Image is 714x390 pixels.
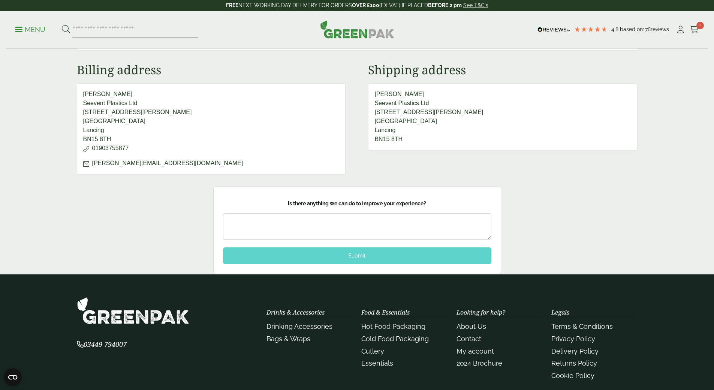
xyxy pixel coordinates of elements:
span: 4.8 [611,26,620,32]
a: 0 [690,24,699,35]
div: 4.78 Stars [574,26,608,33]
a: About Us [457,322,486,330]
h2: Billing address [77,63,346,77]
a: 2024 Brochure [457,359,502,367]
a: My account [457,347,494,355]
a: Cold Food Packaging [361,335,429,343]
a: Returns Policy [551,359,597,367]
img: GreenPak Supplies [77,297,189,324]
a: Menu [15,25,45,33]
a: Drinking Accessories [266,322,332,330]
span: 0 [696,22,704,29]
a: Bags & Wraps [266,335,310,343]
a: Terms & Conditions [551,322,613,330]
strong: FREE [226,2,238,8]
a: Cutlery [361,347,384,355]
a: Hot Food Packaging [361,322,425,330]
span: 03449 794007 [77,340,127,349]
address: [PERSON_NAME] Seevent Plastics Ltd [STREET_ADDRESS][PERSON_NAME] [GEOGRAPHIC_DATA] Lancing BN15 8TH [77,83,346,175]
i: My Account [676,26,685,33]
strong: BEFORE 2 pm [428,2,462,8]
a: Privacy Policy [551,335,595,343]
div: Submit [223,247,491,264]
i: Cart [690,26,699,33]
h2: Shipping address [368,63,637,77]
p: Menu [15,25,45,34]
span: 178 [643,26,651,32]
a: Essentials [361,359,393,367]
address: [PERSON_NAME] Seevent Plastics Ltd [STREET_ADDRESS][PERSON_NAME] [GEOGRAPHIC_DATA] Lancing BN15 8TH [368,83,637,151]
a: Contact [457,335,481,343]
a: See T&C's [463,2,488,8]
button: Open CMP widget [4,368,22,386]
p: [PERSON_NAME][EMAIL_ADDRESS][DOMAIN_NAME] [83,159,339,168]
img: REVIEWS.io [537,27,570,32]
p: 01903755877 [83,144,339,153]
strong: OVER £100 [352,2,379,8]
img: GreenPak Supplies [320,20,394,38]
span: Based on [620,26,643,32]
a: 03449 794007 [77,341,127,348]
a: Delivery Policy [551,347,599,355]
span: reviews [651,26,669,32]
a: Cookie Policy [551,372,594,379]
